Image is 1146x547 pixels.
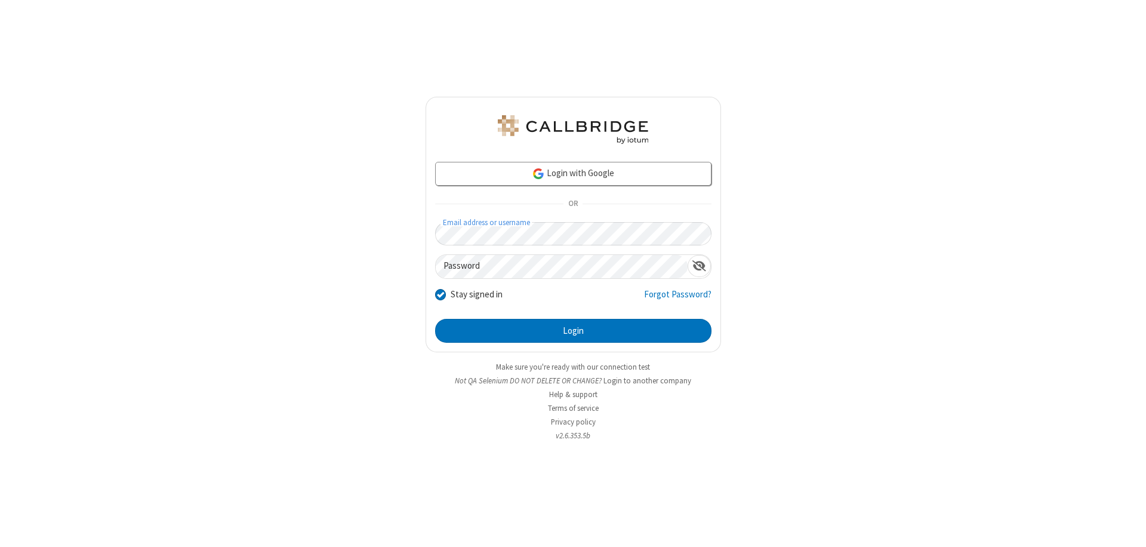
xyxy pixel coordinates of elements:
span: OR [563,196,583,213]
button: Login [435,319,711,343]
a: Help & support [549,389,597,400]
div: Show password [688,255,711,277]
a: Make sure you're ready with our connection test [496,362,650,372]
a: Login with Google [435,162,711,186]
img: QA Selenium DO NOT DELETE OR CHANGE [495,115,651,144]
input: Password [436,255,688,278]
label: Stay signed in [451,288,503,302]
li: v2.6.353.5b [426,430,721,441]
a: Forgot Password? [644,288,711,311]
img: google-icon.png [532,167,545,180]
iframe: Chat [1116,516,1137,539]
li: Not QA Selenium DO NOT DELETE OR CHANGE? [426,375,721,386]
a: Terms of service [548,403,599,413]
a: Privacy policy [551,417,596,427]
button: Login to another company [603,375,691,386]
input: Email address or username [435,222,711,245]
